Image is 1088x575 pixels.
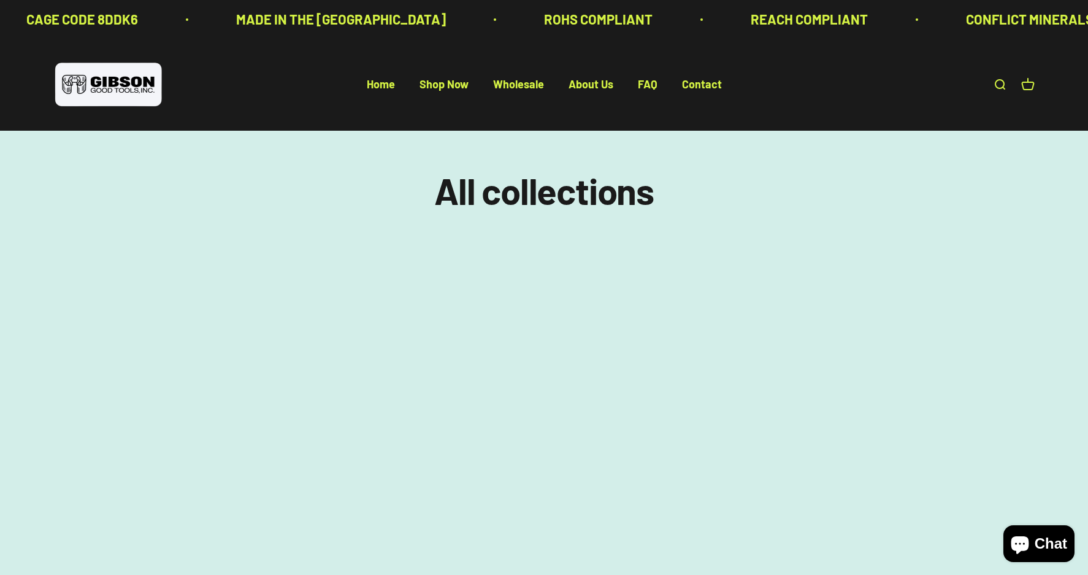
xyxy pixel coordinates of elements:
[638,78,657,91] a: FAQ
[1000,525,1078,565] inbox-online-store-chat: Shopify online store chat
[569,78,613,91] a: About Us
[682,78,722,91] a: Contact
[419,78,469,91] a: Shop Now
[53,170,1035,210] h1: All collections
[544,9,653,30] p: ROHS COMPLIANT
[367,78,395,91] a: Home
[751,9,868,30] p: REACH COMPLIANT
[493,78,544,91] a: Wholesale
[236,9,446,30] p: MADE IN THE [GEOGRAPHIC_DATA]
[26,9,138,30] p: CAGE CODE 8DDK6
